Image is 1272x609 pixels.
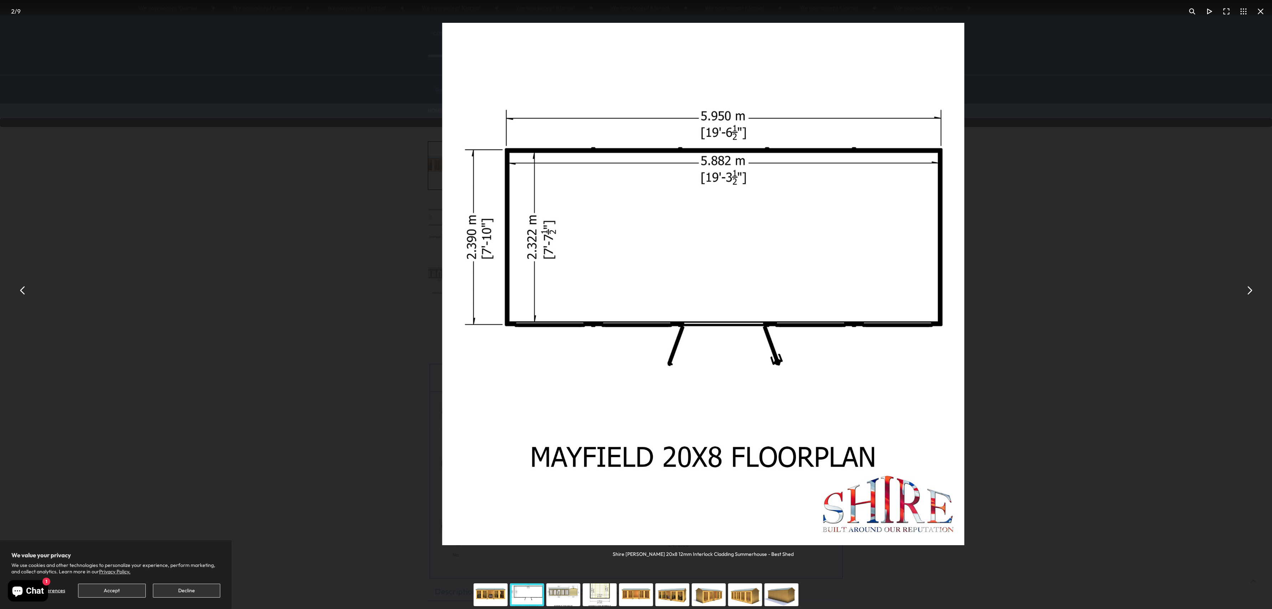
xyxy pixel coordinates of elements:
button: Close [1252,3,1269,20]
button: Toggle zoom level [1184,3,1201,20]
span: 2 [11,7,15,15]
div: / [3,3,29,20]
h2: We value your privacy [11,552,220,559]
button: Previous [14,282,31,299]
inbox-online-store-chat: Shopify online store chat [6,580,50,603]
button: Toggle thumbnails [1235,3,1252,20]
button: Decline [153,584,220,598]
a: Privacy Policy. [99,568,130,575]
button: Next [1241,282,1258,299]
span: 9 [17,7,21,15]
div: Shire [PERSON_NAME] 20x8 12mm Interlock Cladding Summerhouse - Best Shed [613,545,794,558]
button: Accept [78,584,145,598]
p: We use cookies and other technologies to personalize your experience, perform marketing, and coll... [11,562,220,575]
